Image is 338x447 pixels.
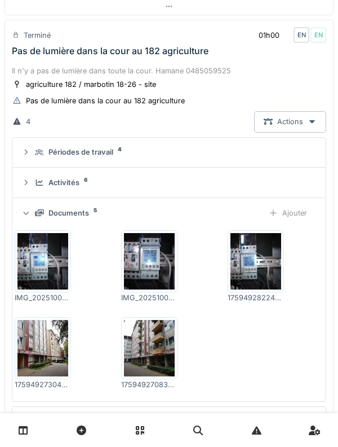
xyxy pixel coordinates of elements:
[12,65,326,76] div: Il n'y a pas de lumière dans toute la cour. Hamane 0485059525
[15,292,71,303] div: IMG_20251003_140154_762.jpg
[230,233,281,290] img: iltabre5mbv7acr4309twk535nbo
[121,379,177,390] div: 17594927083798753232143896962096.jpg
[17,142,321,163] summary: Périodes de travail4
[17,320,68,376] img: veuupt4gxs39xgr5z0x6y18j95ok
[48,147,113,157] div: Périodes de travail
[17,172,321,193] summary: Activités6
[26,79,156,90] div: agriculture 182 / marbotin 18-26 - site
[26,95,185,106] div: Pas de lumière dans la cour au 182 agriculture
[293,27,309,43] div: EN
[26,116,30,127] div: 4
[259,30,279,41] div: 01h00
[17,233,68,290] img: kwf7u144juojs4wwc6yibghhde41
[15,379,71,390] div: 17594927304989203793113001918555.jpg
[310,27,326,43] div: EN
[259,203,317,224] div: Ajouter
[124,233,175,290] img: a2sza8b4eag69jl2vyj545g9boyr
[12,46,208,56] div: Pas de lumière dans la cour au 182 agriculture
[121,292,177,303] div: IMG_20251003_140057_084.jpg
[48,177,79,188] div: Activités
[254,111,326,132] div: Actions
[17,203,321,224] summary: Documents5Ajouter
[228,292,284,303] div: 17594928224628286966882506954975.jpg
[124,320,175,376] img: pp141zz3ld7epo492bd3ge8ltf9r
[24,30,51,41] div: Terminé
[48,208,89,218] div: Documents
